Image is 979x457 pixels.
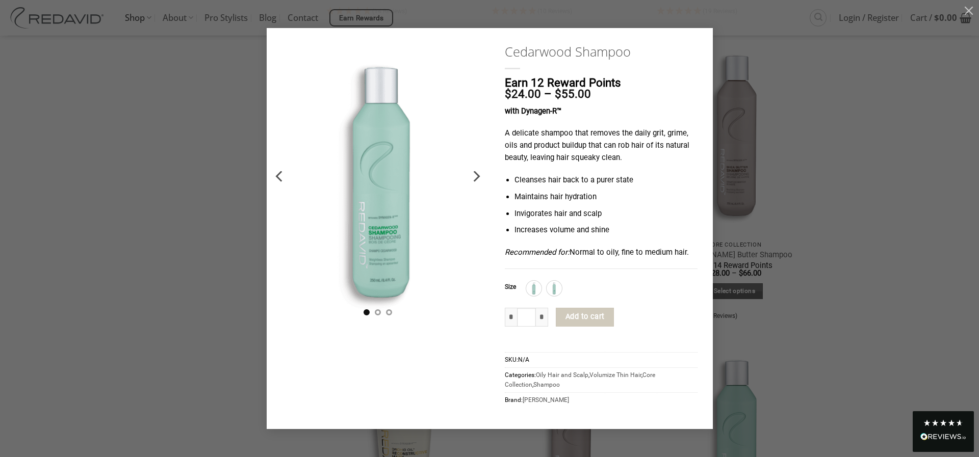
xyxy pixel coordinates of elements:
div: Read All Reviews [920,431,966,444]
li: Page dot 3 [386,309,392,315]
input: Product quantity [517,308,536,327]
a: Oily Hair and Scalp [536,371,588,379]
p: Normal to oily, fine to medium hair. [505,247,698,259]
em: Recommended for: [505,248,570,257]
label: Size [505,284,516,290]
img: 1L [527,282,540,295]
p: A delicate shampoo that removes the daily grit, grime, oils and product buildup that can rob hair... [505,127,698,164]
div: Read All Reviews [913,411,974,452]
li: Invigorates hair and scalp [514,208,697,220]
span: N/A [518,356,529,363]
a: [PERSON_NAME] [523,396,569,404]
li: Page dot 2 [375,309,381,315]
span: $ [505,87,511,100]
li: Page dot 1 [364,309,370,315]
span: – [544,87,552,100]
div: 1L [526,281,542,296]
a: Shampoo [533,381,560,388]
bdi: 24.00 [505,87,541,100]
a: Volumize Thin Hair [589,371,641,379]
button: Previous [271,147,289,206]
div: 4.8 Stars [923,419,964,427]
span: $ [555,87,561,100]
li: Increases volume and shine [514,224,697,236]
span: Brand: [505,392,698,408]
strong: with Dynagen-R™ [505,106,561,116]
span: SKU: [505,352,698,367]
img: REVIEWS.io [920,433,966,440]
bdi: 55.00 [555,87,591,100]
img: REDAVID Cedarwood Shampoo – 1 [267,28,490,325]
input: Reduce quantity of Cedarwood Shampoo [505,308,517,327]
img: 250ml [548,282,561,295]
div: 250ml [547,281,562,296]
button: Add to cart [556,308,614,327]
input: Increase quantity of Cedarwood Shampoo [536,308,548,327]
li: Maintains hair hydration [514,191,697,203]
span: Categories: , , , [505,367,698,392]
li: Cleanses hair back to a purer state [514,174,697,186]
a: Cedarwood Shampoo [505,43,698,60]
span: Earn 12 Reward Points [505,76,621,89]
button: Next [467,147,485,206]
